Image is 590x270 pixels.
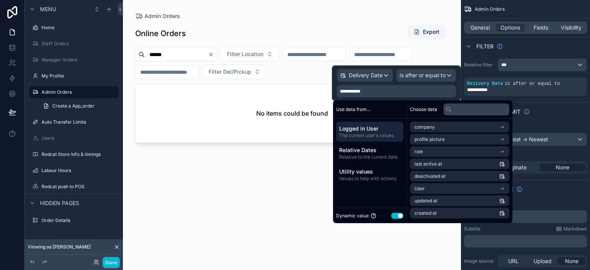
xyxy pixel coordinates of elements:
[29,148,118,161] a: Redcat Store Info & timings
[40,5,56,13] span: Menu
[38,100,118,112] a: Create a App_order
[29,181,118,193] a: Redcat push to POS
[41,135,117,141] label: Users
[508,257,519,265] span: URL
[408,25,446,39] button: Export
[29,86,118,98] a: Admin Orders
[144,12,180,20] span: Admin Orders
[339,146,400,154] span: Relative Dates
[565,257,578,265] span: None
[556,164,569,171] span: None
[464,133,587,146] button: Delivery Date: Oldest -> Newest
[202,65,267,79] button: Select Button
[41,25,117,31] label: Home
[227,50,264,58] span: Filter Location
[41,119,117,125] label: Auto Transfer Limits
[399,71,446,79] span: Is after or equal to
[337,69,393,82] button: Delivery Date
[52,103,94,109] span: Create a App_order
[41,167,117,174] label: Labour Hours
[464,235,587,247] div: scrollable content
[476,43,494,50] span: Filter
[475,6,505,12] span: Admin Orders
[135,12,180,20] a: Admin Orders
[467,81,503,86] span: Delivery Date
[336,212,369,219] span: Dynamic value
[41,151,117,157] label: Redcat Store Info & timings
[29,54,118,66] a: Manager Orders
[29,70,118,82] a: My Profile
[464,62,495,68] label: Relative filter
[41,57,117,63] label: Manager Orders
[208,51,217,58] button: Clear
[29,164,118,177] a: Labour Hours
[556,226,587,232] a: Markdown
[29,214,118,227] a: Order Details
[209,68,251,76] span: Filter Del/Pickup
[220,47,279,61] button: Select Button
[339,176,400,182] span: Values to help with actions
[333,119,406,188] div: scrollable content
[336,106,370,112] span: Use data from...
[28,244,91,250] span: Viewing as [PERSON_NAME]
[505,81,560,86] span: is after or equal to
[464,226,481,232] label: Subtitle
[29,132,118,144] a: Users
[464,210,587,223] div: scrollable content
[29,38,118,50] a: Staff Orders
[41,41,117,47] label: Staff Orders
[40,199,79,207] span: Hidden pages
[256,109,328,118] h2: No items could be found
[41,184,117,190] label: Redcat push to POS
[135,28,186,39] h1: Online Orders
[339,125,400,133] span: Logged in User
[29,22,118,34] a: Home
[349,71,383,79] span: Delivery Date
[464,133,587,146] div: Delivery Date: Oldest -> Newest
[501,24,520,31] span: Options
[41,89,114,95] label: Admin Orders
[563,226,587,232] span: Markdown
[504,164,527,171] span: Paginate
[339,133,400,139] span: The current user's values
[396,69,456,82] button: Is after or equal to
[29,116,118,128] a: Auto Transfer Limits
[561,24,582,31] span: Visibility
[41,73,117,79] label: My Profile
[471,24,490,31] span: General
[339,154,400,160] span: Relative to the current date
[534,257,552,265] span: Upload
[410,106,437,112] span: Choose data
[41,217,117,224] label: Order Details
[534,24,548,31] span: Fields
[103,257,120,268] button: Done
[339,168,400,176] span: Utility values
